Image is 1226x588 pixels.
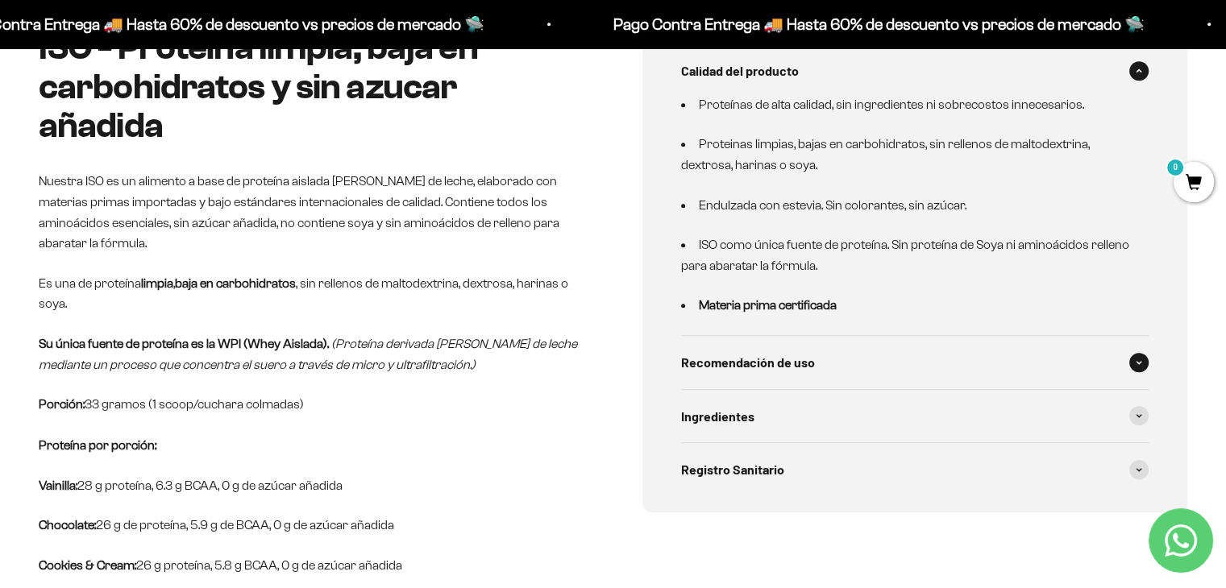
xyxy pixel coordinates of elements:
em: (Proteína derivada [PERSON_NAME] de leche mediante un proceso que concentra el suero a través de ... [39,337,577,371]
summary: Calidad del producto [681,44,1149,97]
strong: Proteína por porción: [39,438,156,452]
p: Es una de proteína , , sin rellenos de maltodextrina, dextrosa, harinas o soya. [39,273,584,314]
li: Proteinas limpias, bajas en carbohidratos, sin rellenos de maltodextrina, dextrosa, harinas o soya. [681,134,1130,175]
li: ISO como única fuente de proteína. Sin proteína de Soya ni aminoácidos relleno para abaratar la f... [681,234,1130,275]
summary: Registro Sanitario [681,443,1149,496]
li: Proteínas de alta calidad, sin ingredientes ni sobrecostos innecesarios. [681,94,1130,115]
span: Calidad del producto [681,60,799,81]
mark: 0 [1166,158,1185,177]
p: 33 gramos (1 scoop/cuchara colmadas) [39,394,584,456]
li: Endulzada con estevia. Sin colorantes, sin azúcar. [681,195,1130,216]
strong: Chocolate: [39,518,96,532]
strong: Porción: [39,397,85,411]
p: Pago Contra Entrega 🚚 Hasta 60% de descuento vs precios de mercado 🛸 [538,11,1069,37]
p: 26 g de proteína, 5.9 g de BCAA, 0 g de azúcar añadida [39,515,584,536]
strong: limpia [141,276,173,290]
span: Ingredientes [681,406,754,427]
summary: Recomendación de uso [681,336,1149,389]
strong: baja en carbohidratos [175,276,296,290]
strong: Su única fuente de proteína es la WPI (Whey Aislada). [39,337,329,350]
strong: Cookies & Cream: [39,558,136,572]
p: 26 g proteína, 5.8 g BCAA, 0 g de azúcar añadida [39,555,584,576]
summary: Ingredientes [681,390,1149,443]
strong: Materia prima certificada [699,298,837,312]
p: 28 g proteína, 6.3 g BCAA, 0 g de azúcar añadida [39,475,584,496]
strong: Vainilla: [39,478,77,492]
span: Registro Sanitario [681,459,784,480]
p: Nuestra ISO es un alimento a base de proteína aislada [PERSON_NAME] de leche, elaborado con mater... [39,171,584,253]
span: Recomendación de uso [681,352,815,373]
h2: ISO - Proteína limpia, baja en carbohidratos y sin azucar añadida [39,28,584,145]
a: 0 [1174,175,1214,193]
